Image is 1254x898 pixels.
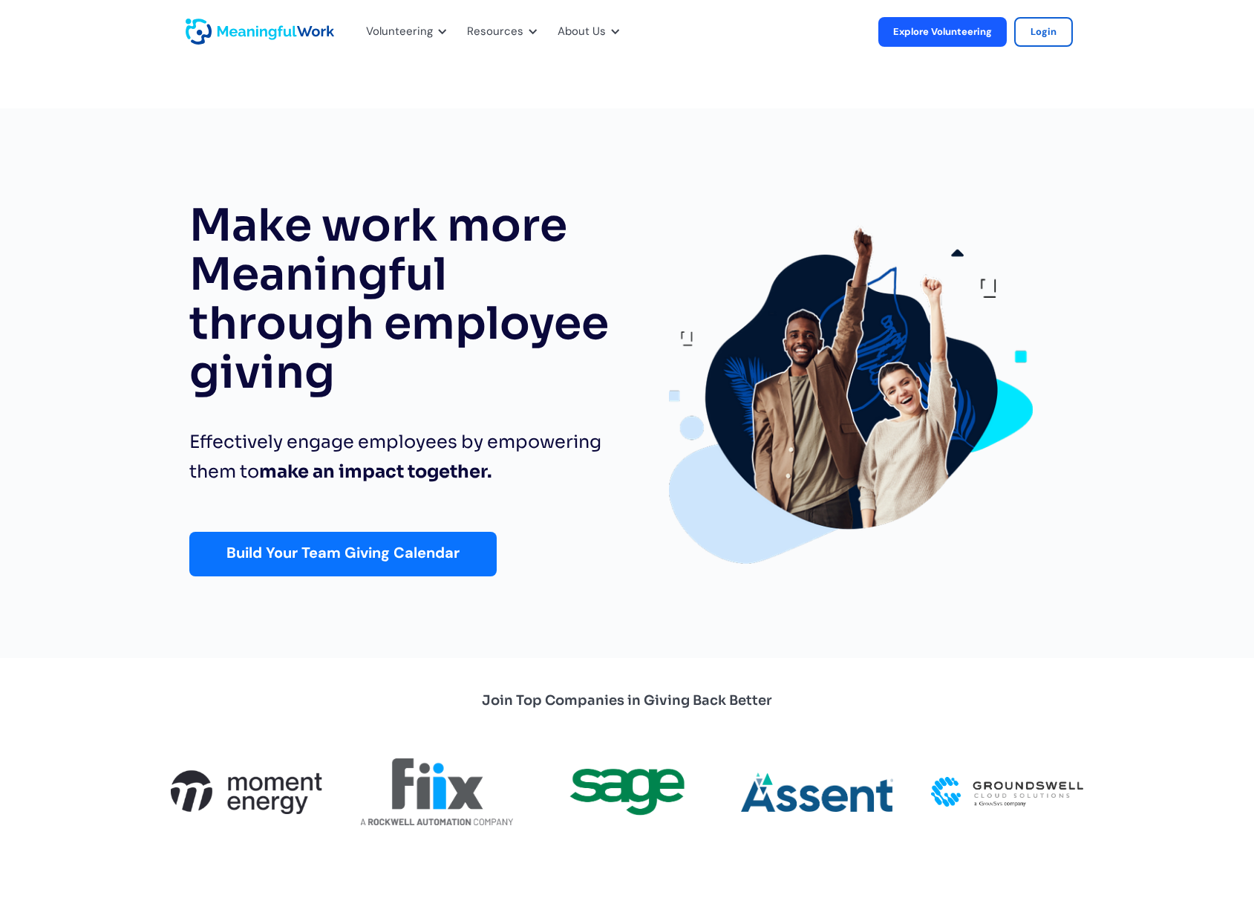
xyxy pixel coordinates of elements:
[189,201,618,397] h1: Make work more Meaningful through employee giving
[467,22,523,42] div: Resources
[186,19,223,45] a: home
[458,7,541,56] div: Resources
[366,22,433,42] div: Volunteering
[558,22,606,42] div: About Us
[482,689,772,712] div: Join Top Companies in Giving Back Better
[669,214,1033,563] img: Two employees celebrating
[171,770,323,814] img: Logo of a company called Moment energy.
[1014,17,1073,47] a: Login
[189,532,497,576] a: Build Your Team Giving Calendar
[357,7,451,56] div: Volunteering
[549,7,624,56] div: About Us
[259,461,492,483] strong: make an impact together.
[878,17,1007,47] a: Explore Volunteering
[189,427,618,488] p: Effectively engage employees by empowering them to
